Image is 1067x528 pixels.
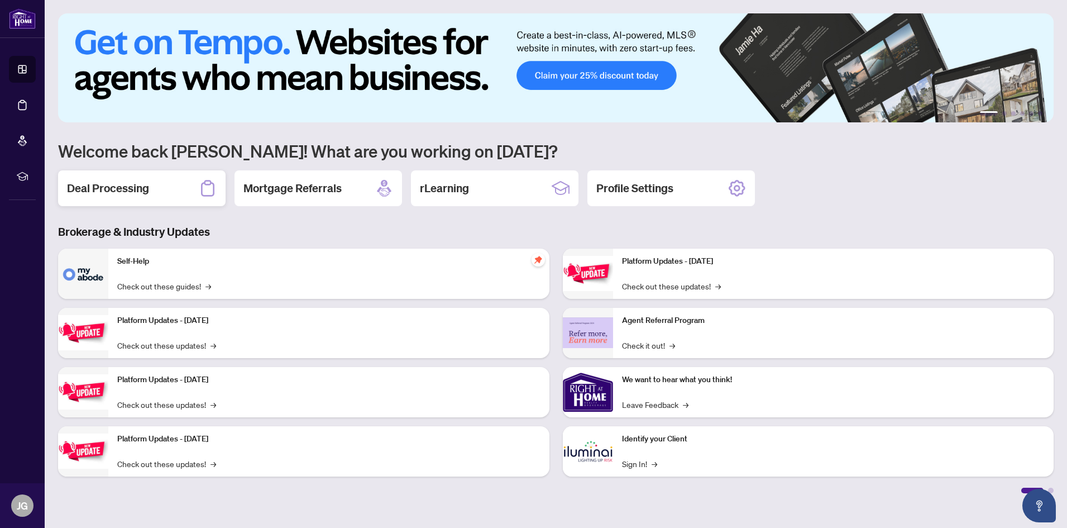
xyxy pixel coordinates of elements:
[58,434,108,469] img: Platform Updates - July 8, 2025
[58,374,108,410] img: Platform Updates - July 21, 2025
[622,315,1045,327] p: Agent Referral Program
[1022,489,1056,522] button: Open asap
[563,317,613,348] img: Agent Referral Program
[205,280,211,292] span: →
[117,398,216,411] a: Check out these updates!→
[117,374,540,386] p: Platform Updates - [DATE]
[669,339,675,351] span: →
[622,339,675,351] a: Check it out!→
[117,315,540,327] p: Platform Updates - [DATE]
[622,458,657,470] a: Sign In!→
[1002,111,1007,116] button: 2
[58,249,108,299] img: Self-Help
[563,367,613,417] img: We want to hear what you think!
[622,433,1045,445] p: Identify your Client
[117,433,540,445] p: Platform Updates - [DATE]
[683,398,688,411] span: →
[1029,111,1033,116] button: 5
[58,315,108,350] img: Platform Updates - September 16, 2025
[58,224,1054,240] h3: Brokerage & Industry Updates
[117,458,216,470] a: Check out these updates!→
[1038,111,1042,116] button: 6
[715,280,721,292] span: →
[1020,111,1025,116] button: 4
[210,339,216,351] span: →
[67,180,149,196] h2: Deal Processing
[17,498,28,513] span: JG
[420,180,469,196] h2: rLearning
[117,255,540,268] p: Self-Help
[563,256,613,291] img: Platform Updates - June 23, 2025
[652,458,657,470] span: →
[210,458,216,470] span: →
[622,280,721,292] a: Check out these updates!→
[117,280,211,292] a: Check out these guides!→
[9,8,36,29] img: logo
[117,339,216,351] a: Check out these updates!→
[622,374,1045,386] p: We want to hear what you think!
[1011,111,1016,116] button: 3
[210,398,216,411] span: →
[243,180,342,196] h2: Mortgage Referrals
[563,426,613,477] img: Identify your Client
[980,111,998,116] button: 1
[58,13,1054,122] img: Slide 0
[622,255,1045,268] p: Platform Updates - [DATE]
[58,140,1054,161] h1: Welcome back [PERSON_NAME]! What are you working on [DATE]?
[596,180,673,196] h2: Profile Settings
[622,398,688,411] a: Leave Feedback→
[532,253,545,267] span: pushpin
